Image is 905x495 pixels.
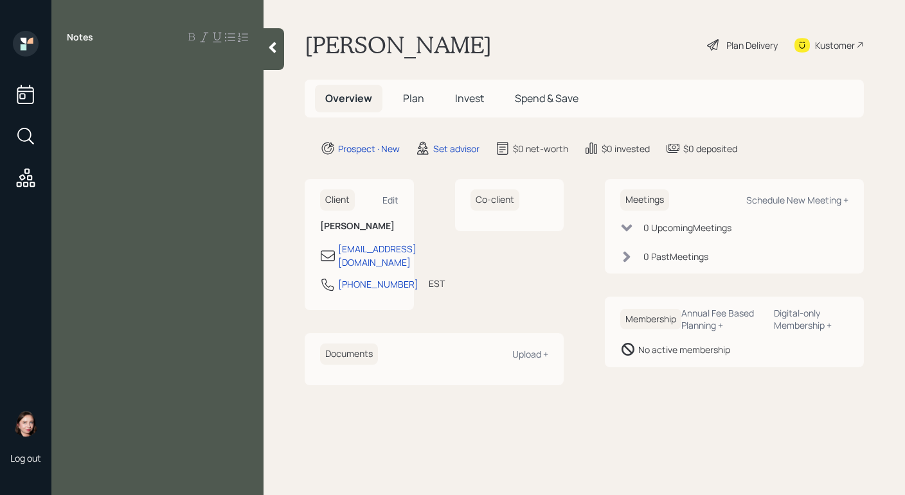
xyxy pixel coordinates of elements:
div: $0 deposited [683,142,737,155]
div: Schedule New Meeting + [746,194,848,206]
div: Plan Delivery [726,39,778,52]
div: [PHONE_NUMBER] [338,277,418,291]
div: Prospect · New [338,142,400,155]
div: Digital-only Membership + [774,307,848,331]
div: 0 Upcoming Meeting s [643,221,731,234]
h6: Co-client [470,189,519,211]
div: Set advisor [433,142,479,155]
h1: [PERSON_NAME] [305,31,492,59]
div: No active membership [638,343,730,356]
span: Overview [325,91,372,105]
div: Upload + [512,348,548,360]
div: EST [429,277,445,290]
h6: Documents [320,343,378,365]
h6: Client [320,189,355,211]
span: Invest [455,91,484,105]
div: 0 Past Meeting s [643,250,708,263]
div: Kustomer [815,39,855,52]
div: $0 invested [602,142,650,155]
img: aleksandra-headshot.png [13,411,39,437]
div: Log out [10,452,41,464]
h6: Membership [620,309,681,330]
span: Plan [403,91,424,105]
h6: Meetings [620,189,669,211]
div: Edit [382,194,399,206]
h6: [PERSON_NAME] [320,221,399,232]
div: [EMAIL_ADDRESS][DOMAIN_NAME] [338,242,417,269]
div: $0 net-worth [513,142,568,155]
div: Annual Fee Based Planning + [681,307,764,331]
label: Notes [67,31,93,44]
span: Spend & Save [515,91,578,105]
